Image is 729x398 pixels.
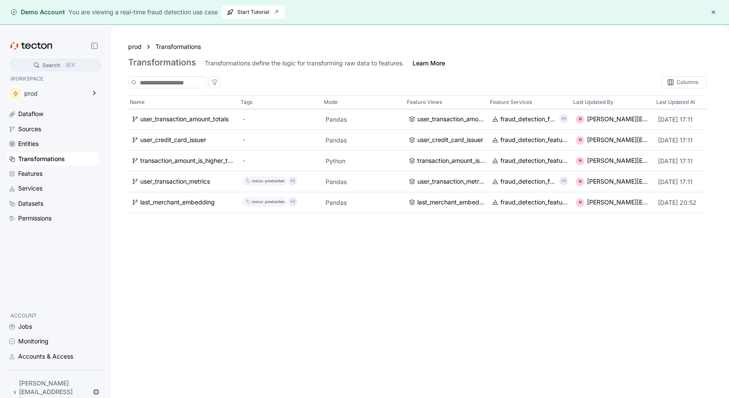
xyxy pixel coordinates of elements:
[18,322,32,331] div: Jobs
[492,198,568,207] a: fraud_detection_feature_service:v2
[42,61,60,69] div: Search
[24,91,86,97] div: prod
[661,76,706,88] div: Columns
[7,182,100,195] a: Services
[656,98,695,107] p: Last Updated At
[227,6,280,19] span: Start Tutorial
[10,8,65,16] div: Demo Account
[132,136,235,145] a: user_credit_card_issuer
[413,59,445,68] a: Learn More
[265,198,284,207] div: production
[241,98,252,107] p: Tags
[492,156,568,166] a: fraud_detection_feature_service:v2
[500,198,568,207] div: fraud_detection_feature_service:v2
[409,156,485,166] a: transaction_amount_is_higher_than_average
[677,80,698,85] div: Columns
[10,311,96,320] p: ACCOUNT
[7,137,100,150] a: Entities
[242,115,319,124] div: -
[409,177,485,187] a: user_transaction_metrics
[10,59,100,71] div: Search⌘K
[18,352,73,361] div: Accounts & Access
[326,178,402,186] p: Pandas
[140,177,210,187] div: user_transaction_metrics
[65,60,75,70] div: ⌘K
[10,74,96,83] p: WORKSPACE
[252,198,264,207] div: status :
[205,59,404,68] div: Transformations define the logic for transforming raw data to features.
[252,177,264,186] div: status :
[561,177,566,186] p: +1
[132,198,235,207] a: last_merchant_embedding
[290,177,295,186] p: +1
[18,139,39,149] div: Entities
[155,42,201,52] a: Transformations
[140,156,235,166] div: transaction_amount_is_higher_than_average
[242,136,319,145] div: -
[7,152,100,165] a: Transformations
[492,115,556,124] a: fraud_detection_feature_service:v2
[128,42,142,52] a: prod
[7,107,100,120] a: Dataflow
[492,136,568,145] a: fraud_detection_feature_service:v2
[417,177,485,187] div: user_transaction_metrics
[500,136,568,145] div: fraud_detection_feature_service:v2
[18,124,41,134] div: Sources
[407,98,442,107] p: Feature Views
[409,136,485,145] a: user_credit_card_issuer
[18,154,65,164] div: Transformations
[500,156,568,166] div: fraud_detection_feature_service:v2
[7,197,100,210] a: Datasets
[18,109,43,119] div: Dataflow
[7,320,100,333] a: Jobs
[68,7,218,17] div: You are viewing a real-time fraud detection use case
[326,115,402,124] p: Pandas
[409,198,485,207] a: last_merchant_embedding
[326,198,402,207] p: Pandas
[132,177,235,187] a: user_transaction_metrics
[265,177,284,186] div: production
[7,167,100,180] a: Features
[417,115,485,124] div: user_transaction_amount_totals
[326,157,402,165] p: Python
[7,212,100,225] a: Permissions
[18,184,42,193] div: Services
[140,198,215,207] div: last_merchant_embedding
[18,199,43,208] div: Datasets
[132,115,235,124] a: user_transaction_amount_totals
[18,214,52,223] div: Permissions
[490,98,532,107] p: Feature Services
[324,98,338,107] p: Mode
[128,57,196,68] h3: Transformations
[290,198,295,207] p: +1
[242,156,319,166] div: -
[18,337,48,346] div: Monitoring
[18,169,42,178] div: Features
[417,136,483,145] div: user_credit_card_issuer
[326,136,402,145] p: Pandas
[409,115,485,124] a: user_transaction_amount_totals
[221,5,285,19] button: Start Tutorial
[132,156,235,166] a: transaction_amount_is_higher_than_average
[7,123,100,136] a: Sources
[12,387,17,397] div: V
[130,98,145,107] p: Name
[492,177,556,187] a: fraud_detection_feature_service
[140,115,229,124] div: user_transaction_amount_totals
[417,198,485,207] div: last_merchant_embedding
[417,156,485,166] div: transaction_amount_is_higher_than_average
[561,115,566,123] p: +1
[7,335,100,348] a: Monitoring
[7,350,100,363] a: Accounts & Access
[500,177,556,187] div: fraud_detection_feature_service
[500,115,556,124] div: fraud_detection_feature_service:v2
[573,98,613,107] p: Last Updated By
[140,136,206,145] div: user_credit_card_issuer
